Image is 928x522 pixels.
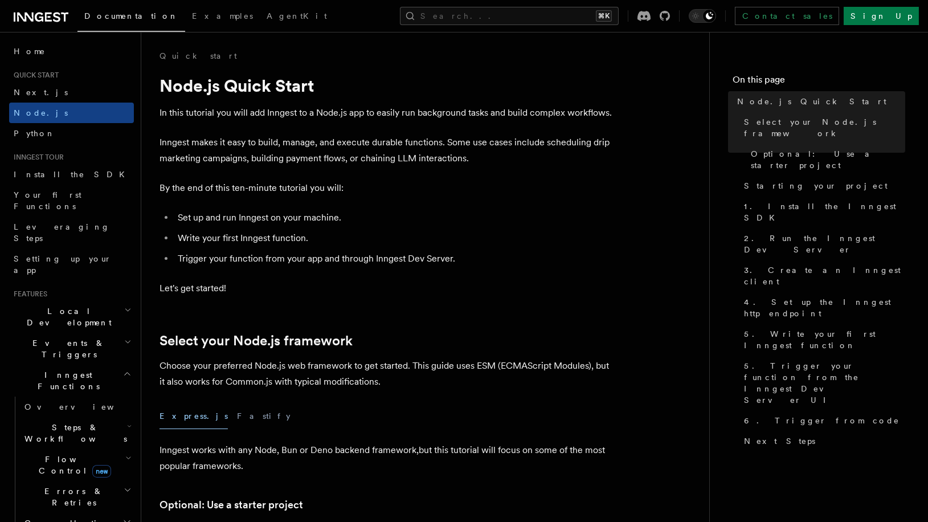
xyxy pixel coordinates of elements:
[739,431,905,451] a: Next Steps
[9,217,134,248] a: Leveraging Steps
[689,9,716,23] button: Toggle dark mode
[744,415,900,426] span: 6. Trigger from code
[192,11,253,21] span: Examples
[160,442,615,474] p: Inngest works with any Node, Bun or Deno backend framework,but this tutorial will focus on some o...
[20,422,127,444] span: Steps & Workflows
[9,82,134,103] a: Next.js
[9,369,123,392] span: Inngest Functions
[751,148,905,171] span: Optional: Use a starter project
[744,201,905,223] span: 1. Install the Inngest SDK
[160,180,615,196] p: By the end of this ten-minute tutorial you will:
[739,356,905,410] a: 5. Trigger your function from the Inngest Dev Server UI
[739,176,905,196] a: Starting your project
[739,260,905,292] a: 3. Create an Inngest client
[20,486,124,508] span: Errors & Retries
[174,251,615,267] li: Trigger your function from your app and through Inngest Dev Server.
[174,210,615,226] li: Set up and run Inngest on your machine.
[9,333,134,365] button: Events & Triggers
[160,497,303,513] a: Optional: Use a starter project
[14,108,68,117] span: Node.js
[9,41,134,62] a: Home
[160,105,615,121] p: In this tutorial you will add Inngest to a Node.js app to easily run background tasks and build c...
[744,296,905,319] span: 4. Set up the Inngest http endpoint
[735,7,839,25] a: Contact sales
[744,180,888,191] span: Starting your project
[160,333,353,349] a: Select your Node.js framework
[14,170,132,179] span: Install the SDK
[77,3,185,32] a: Documentation
[739,228,905,260] a: 2. Run the Inngest Dev Server
[260,3,334,31] a: AgentKit
[14,190,81,211] span: Your first Functions
[9,164,134,185] a: Install the SDK
[733,91,905,112] a: Node.js Quick Start
[160,134,615,166] p: Inngest makes it easy to build, manage, and execute durable functions. Some use cases include sch...
[844,7,919,25] a: Sign Up
[9,153,64,162] span: Inngest tour
[746,144,905,176] a: Optional: Use a starter project
[9,337,124,360] span: Events & Triggers
[20,481,134,513] button: Errors & Retries
[739,324,905,356] a: 5. Write your first Inngest function
[9,365,134,397] button: Inngest Functions
[84,11,178,21] span: Documentation
[160,358,615,390] p: Choose your preferred Node.js web framework to get started. This guide uses ESM (ECMAScript Modul...
[92,465,111,478] span: new
[744,328,905,351] span: 5. Write your first Inngest function
[744,264,905,287] span: 3. Create an Inngest client
[744,360,905,406] span: 5. Trigger your function from the Inngest Dev Server UI
[174,230,615,246] li: Write your first Inngest function.
[14,254,112,275] span: Setting up your app
[744,116,905,139] span: Select your Node.js framework
[400,7,619,25] button: Search...⌘K
[20,449,134,481] button: Flow Controlnew
[739,292,905,324] a: 4. Set up the Inngest http endpoint
[739,112,905,144] a: Select your Node.js framework
[737,96,886,107] span: Node.js Quick Start
[744,435,815,447] span: Next Steps
[739,196,905,228] a: 1. Install the Inngest SDK
[267,11,327,21] span: AgentKit
[744,233,905,255] span: 2. Run the Inngest Dev Server
[9,248,134,280] a: Setting up your app
[596,10,612,22] kbd: ⌘K
[9,123,134,144] a: Python
[237,403,291,429] button: Fastify
[160,280,615,296] p: Let's get started!
[20,454,125,476] span: Flow Control
[733,73,905,91] h4: On this page
[9,305,124,328] span: Local Development
[20,417,134,449] button: Steps & Workflows
[185,3,260,31] a: Examples
[9,103,134,123] a: Node.js
[24,402,142,411] span: Overview
[20,397,134,417] a: Overview
[739,410,905,431] a: 6. Trigger from code
[9,301,134,333] button: Local Development
[14,129,55,138] span: Python
[9,289,47,299] span: Features
[9,185,134,217] a: Your first Functions
[160,75,615,96] h1: Node.js Quick Start
[14,46,46,57] span: Home
[160,403,228,429] button: Express.js
[160,50,237,62] a: Quick start
[14,88,68,97] span: Next.js
[9,71,59,80] span: Quick start
[14,222,110,243] span: Leveraging Steps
